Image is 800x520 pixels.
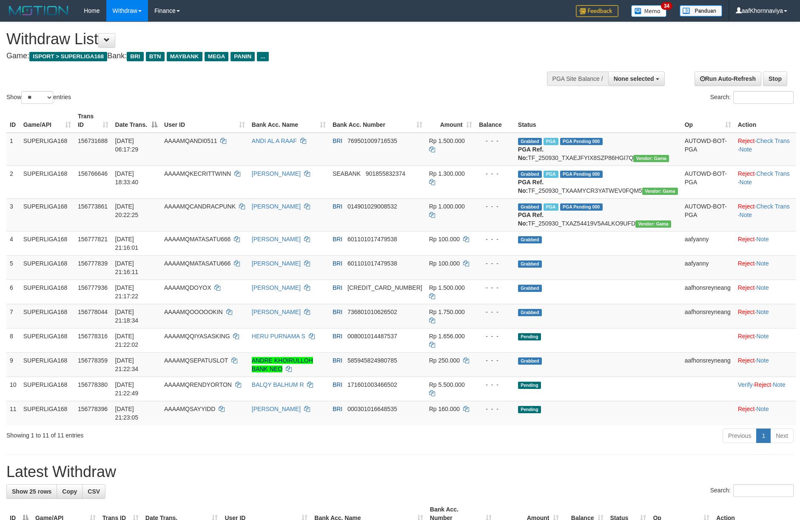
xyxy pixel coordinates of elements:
[115,357,139,372] span: [DATE] 21:22:34
[518,333,541,340] span: Pending
[333,333,342,340] span: BRI
[479,169,511,178] div: - - -
[78,260,108,267] span: 156777839
[560,171,603,178] span: PGA Pending
[515,166,681,198] td: TF_250930_TXAAMYCR3YATWEV0FQM5
[6,304,20,328] td: 7
[735,280,796,304] td: ·
[756,284,769,291] a: Note
[681,280,735,304] td: aafhonsreyneang
[127,52,143,61] span: BRI
[680,5,722,17] img: panduan.png
[681,231,735,255] td: aafyanny
[544,138,558,145] span: Marked by aafromsomean
[756,203,790,210] a: Check Trans
[20,304,74,328] td: SUPERLIGA168
[112,109,161,133] th: Date Trans.: activate to sort column descending
[20,166,74,198] td: SUPERLIGA168
[756,406,769,412] a: Note
[78,357,108,364] span: 156778359
[347,357,397,364] span: Copy 585945824980785 to clipboard
[429,381,465,388] span: Rp 5.500.000
[78,381,108,388] span: 156778380
[661,2,672,10] span: 34
[633,155,669,162] span: Vendor URL: https://trx31.1velocity.biz
[164,137,217,144] span: AAAAMQANDI0511
[518,203,542,211] span: Grabbed
[515,109,681,133] th: Status
[735,328,796,352] td: ·
[735,352,796,377] td: ·
[756,170,790,177] a: Check Trans
[164,381,232,388] span: AAAAMQRENDYORTON
[333,236,342,243] span: BRI
[681,352,735,377] td: aafhonsreyneang
[115,284,139,300] span: [DATE] 21:17:22
[6,133,20,166] td: 1
[544,171,558,178] span: Marked by aafheankoy
[631,5,667,17] img: Button%20Memo.svg
[6,91,71,104] label: Show entries
[252,309,301,315] a: [PERSON_NAME]
[252,284,301,291] a: [PERSON_NAME]
[164,203,236,210] span: AAAAMQCANDRACPUNK
[738,170,755,177] a: Reject
[738,284,755,291] a: Reject
[6,280,20,304] td: 6
[164,309,223,315] span: AAAAMQOOOOOKIN
[763,71,787,86] a: Stop
[78,333,108,340] span: 156778316
[6,255,20,280] td: 5
[164,406,215,412] span: AAAAMQSAYYIDD
[20,198,74,231] td: SUPERLIGA168
[740,146,752,153] a: Note
[6,109,20,133] th: ID
[347,236,397,243] span: Copy 601101017479538 to clipboard
[735,133,796,166] td: · ·
[115,170,139,186] span: [DATE] 18:33:40
[205,52,229,61] span: MEGA
[733,91,794,104] input: Search:
[115,309,139,324] span: [DATE] 21:18:34
[608,71,665,86] button: None selected
[518,236,542,243] span: Grabbed
[429,203,465,210] span: Rp 1.000.000
[695,71,761,86] a: Run Auto-Refresh
[78,309,108,315] span: 156778044
[429,260,460,267] span: Rp 100.000
[20,109,74,133] th: Game/API: activate to sort column ascending
[252,357,313,372] a: ANDRE KHOIRULLOH BANK NEO
[78,170,108,177] span: 156766646
[518,285,542,292] span: Grabbed
[740,179,752,186] a: Note
[333,309,342,315] span: BRI
[333,170,361,177] span: SEABANK
[479,405,511,413] div: - - -
[479,235,511,243] div: - - -
[347,333,397,340] span: Copy 008001014487537 to clipboard
[429,309,465,315] span: Rp 1.750.000
[333,406,342,412] span: BRI
[6,198,20,231] td: 3
[6,484,57,499] a: Show 25 rows
[681,255,735,280] td: aafyanny
[78,137,108,144] span: 156731688
[479,137,511,145] div: - - -
[681,304,735,328] td: aafhonsreyneang
[429,357,460,364] span: Rp 250.000
[20,255,74,280] td: SUPERLIGA168
[479,308,511,316] div: - - -
[88,488,100,495] span: CSV
[735,401,796,425] td: ·
[518,179,544,194] b: PGA Ref. No:
[115,406,139,421] span: [DATE] 21:23:05
[252,406,301,412] a: [PERSON_NAME]
[560,203,603,211] span: PGA Pending
[479,202,511,211] div: - - -
[710,484,794,497] label: Search:
[429,137,465,144] span: Rp 1.500.000
[62,488,77,495] span: Copy
[479,356,511,365] div: - - -
[252,333,305,340] a: HERU PURNAMA S
[115,260,139,275] span: [DATE] 21:16:11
